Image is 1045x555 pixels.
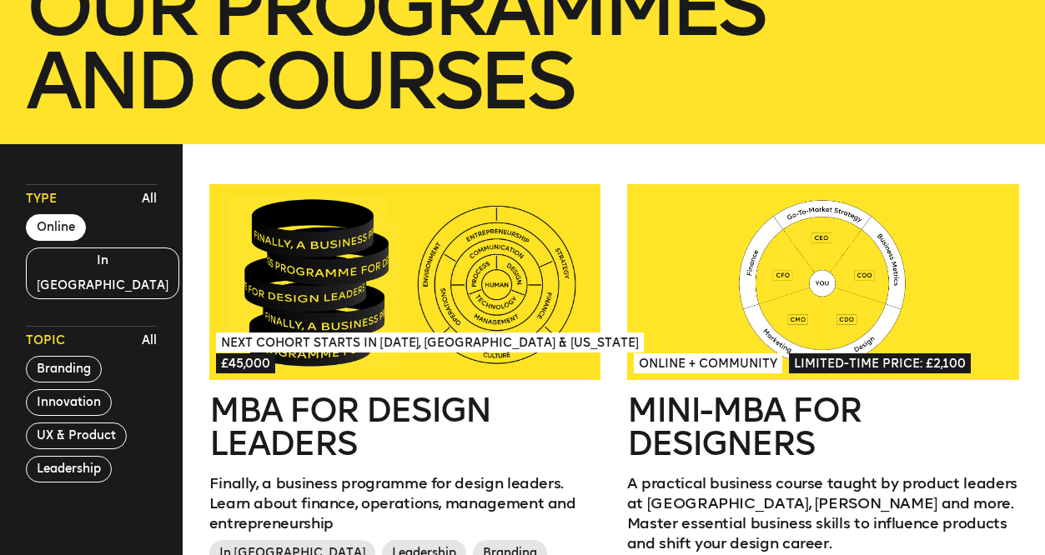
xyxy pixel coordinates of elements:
button: Branding [26,356,102,382]
button: In [GEOGRAPHIC_DATA] [26,247,179,299]
span: Type [26,191,57,207]
button: Leadership [26,456,112,482]
span: Limited-time price: £2,100 [789,353,971,373]
button: UX & Product [26,422,127,449]
span: Topic [26,332,65,349]
span: Online + Community [634,353,782,373]
button: Innovation [26,389,112,416]
button: All [138,328,161,353]
h2: MBA for Design Leaders [209,393,601,460]
p: Finally, a business programme for design leaders. Learn about finance, operations, management and... [209,473,601,533]
p: A practical business course taught by product leaders at [GEOGRAPHIC_DATA], [PERSON_NAME] and mor... [627,473,1019,553]
button: All [138,187,161,212]
span: Next Cohort Starts in [DATE], [GEOGRAPHIC_DATA] & [US_STATE] [216,332,644,352]
h2: Mini-MBA for Designers [627,393,1019,460]
button: Online [26,214,86,241]
span: £45,000 [216,353,275,373]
